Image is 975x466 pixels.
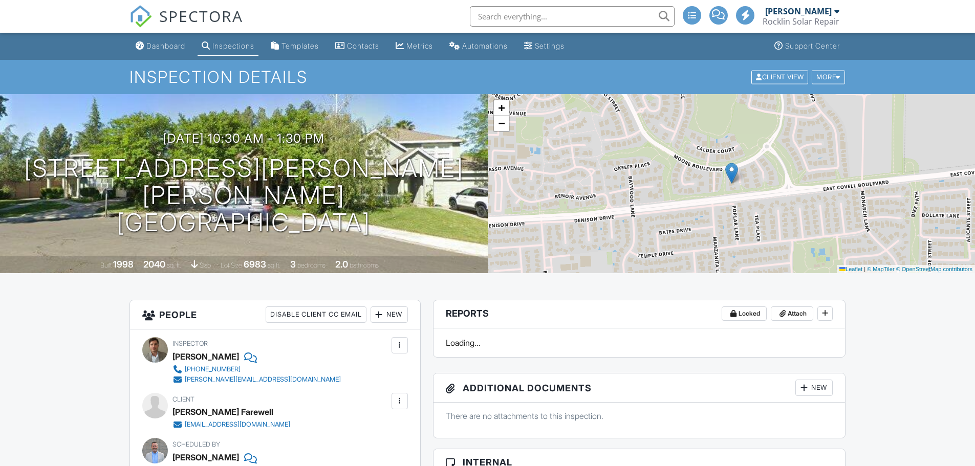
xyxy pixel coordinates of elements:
div: Support Center [785,41,840,50]
h3: Additional Documents [434,373,846,403]
a: Zoom out [494,116,509,131]
a: Templates [267,37,323,56]
span: sq. ft. [167,261,181,269]
div: [EMAIL_ADDRESS][DOMAIN_NAME] [185,420,290,429]
div: Inspections [212,41,254,50]
div: Metrics [406,41,433,50]
div: 6983 [244,259,266,270]
span: Lot Size [221,261,242,269]
p: There are no attachments to this inspection. [446,410,833,421]
div: 3 [290,259,296,270]
span: bathrooms [350,261,379,269]
span: − [498,117,505,129]
div: [PERSON_NAME] [765,6,832,16]
span: | [864,266,865,272]
a: Dashboard [132,37,189,56]
div: 2040 [143,259,165,270]
div: [PERSON_NAME] Farewell [172,404,273,419]
div: Dashboard [146,41,185,50]
a: © MapTiler [867,266,895,272]
a: [PERSON_NAME][EMAIL_ADDRESS][DOMAIN_NAME] [172,374,341,385]
a: Settings [520,37,569,56]
div: More [812,70,845,84]
div: Automations [462,41,508,50]
span: Client [172,395,194,403]
h1: [STREET_ADDRESS][PERSON_NAME] [PERSON_NAME][GEOGRAPHIC_DATA] [16,155,471,236]
a: [EMAIL_ADDRESS][DOMAIN_NAME] [172,419,290,430]
h3: People [130,300,420,329]
div: 2.0 [335,259,348,270]
span: slab [200,261,211,269]
div: [PERSON_NAME] [172,349,239,364]
div: [PHONE_NUMBER] [185,365,241,373]
a: Support Center [770,37,844,56]
span: Inspector [172,340,208,347]
span: SPECTORA [159,5,243,27]
a: Inspections [198,37,258,56]
div: Templates [281,41,319,50]
span: sq.ft. [268,261,280,269]
a: © OpenStreetMap contributors [896,266,972,272]
a: [PHONE_NUMBER] [172,364,341,374]
div: 1998 [113,259,134,270]
a: Automations (Advanced) [445,37,512,56]
div: New [795,380,833,396]
span: + [498,101,505,114]
img: The Best Home Inspection Software - Spectora [129,5,152,28]
span: bedrooms [297,261,326,269]
div: Disable Client CC Email [266,306,366,323]
div: Client View [751,70,808,84]
a: Zoom in [494,100,509,116]
h3: [DATE] 10:30 am - 1:30 pm [163,131,324,145]
div: Rocklin Solar Repair [763,16,839,27]
div: New [371,306,408,323]
div: Settings [535,41,565,50]
div: [PERSON_NAME][EMAIL_ADDRESS][DOMAIN_NAME] [185,375,341,384]
a: Metrics [392,37,437,56]
span: Scheduled By [172,440,220,448]
a: Client View [750,73,811,80]
h1: Inspection Details [129,68,846,86]
a: Contacts [331,37,383,56]
span: Built [100,261,112,269]
a: Leaflet [839,266,862,272]
div: Contacts [347,41,379,50]
a: SPECTORA [129,14,243,35]
input: Search everything... [470,6,675,27]
div: [PERSON_NAME] [172,450,239,465]
img: Marker [725,163,738,184]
